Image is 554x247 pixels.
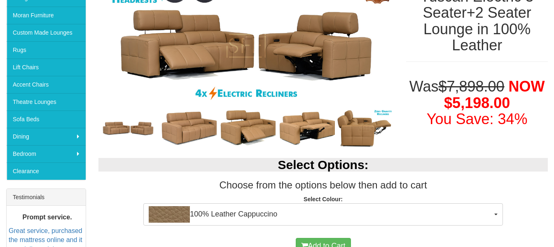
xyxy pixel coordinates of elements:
[7,24,86,41] a: Custom Made Lounges
[7,189,86,206] div: Testimonials
[7,128,86,145] a: Dining
[7,111,86,128] a: Sofa Beds
[7,145,86,162] a: Bedroom
[149,206,492,223] span: 100% Leather Cappuccino
[7,59,86,76] a: Lift Chairs
[7,162,86,180] a: Clearance
[7,41,86,59] a: Rugs
[406,78,548,127] h1: Was
[7,76,86,93] a: Accent Chairs
[149,206,190,223] img: 100% Leather Cappuccino
[23,214,72,221] b: Prompt service.
[143,203,503,226] button: 100% Leather Cappuccino100% Leather Cappuccino
[278,158,369,172] b: Select Options:
[7,93,86,111] a: Theatre Lounges
[427,111,528,127] font: You Save: 34%
[98,180,548,191] h3: Choose from the options below then add to cart
[7,7,86,24] a: Moran Furniture
[438,78,504,95] del: $7,898.00
[444,78,545,111] span: NOW $5,198.00
[304,196,343,202] strong: Select Colour:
